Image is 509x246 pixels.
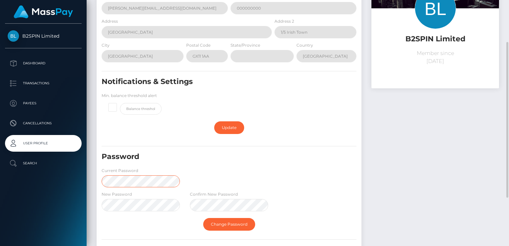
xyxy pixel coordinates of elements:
[5,33,82,39] span: B2SPIN Limited
[8,30,19,42] img: B2SPIN Limited
[8,158,79,168] p: Search
[5,155,82,172] a: Search
[102,168,138,174] label: Current Password
[8,78,79,88] p: Transactions
[296,42,313,48] label: Country
[231,42,260,48] label: State/Province
[203,218,255,231] a: Change Password
[376,49,494,65] p: Member since [DATE]
[102,152,316,162] h5: Password
[102,77,316,87] h5: Notifications & Settings
[102,42,110,48] label: City
[8,138,79,148] p: User Profile
[5,95,82,112] a: Payees
[214,121,244,134] a: Update
[186,42,211,48] label: Postal Code
[102,18,118,24] label: Address
[190,191,238,197] label: Confirm New Password
[102,191,132,197] label: New Password
[8,98,79,108] p: Payees
[5,55,82,72] a: Dashboard
[8,58,79,68] p: Dashboard
[5,115,82,132] a: Cancellations
[102,93,157,99] label: Min. balance threshold alert
[274,18,294,24] label: Address 2
[5,135,82,152] a: User Profile
[5,75,82,92] a: Transactions
[376,34,494,44] h5: B2SPIN Limited
[14,5,73,18] img: MassPay Logo
[8,118,79,128] p: Cancellations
